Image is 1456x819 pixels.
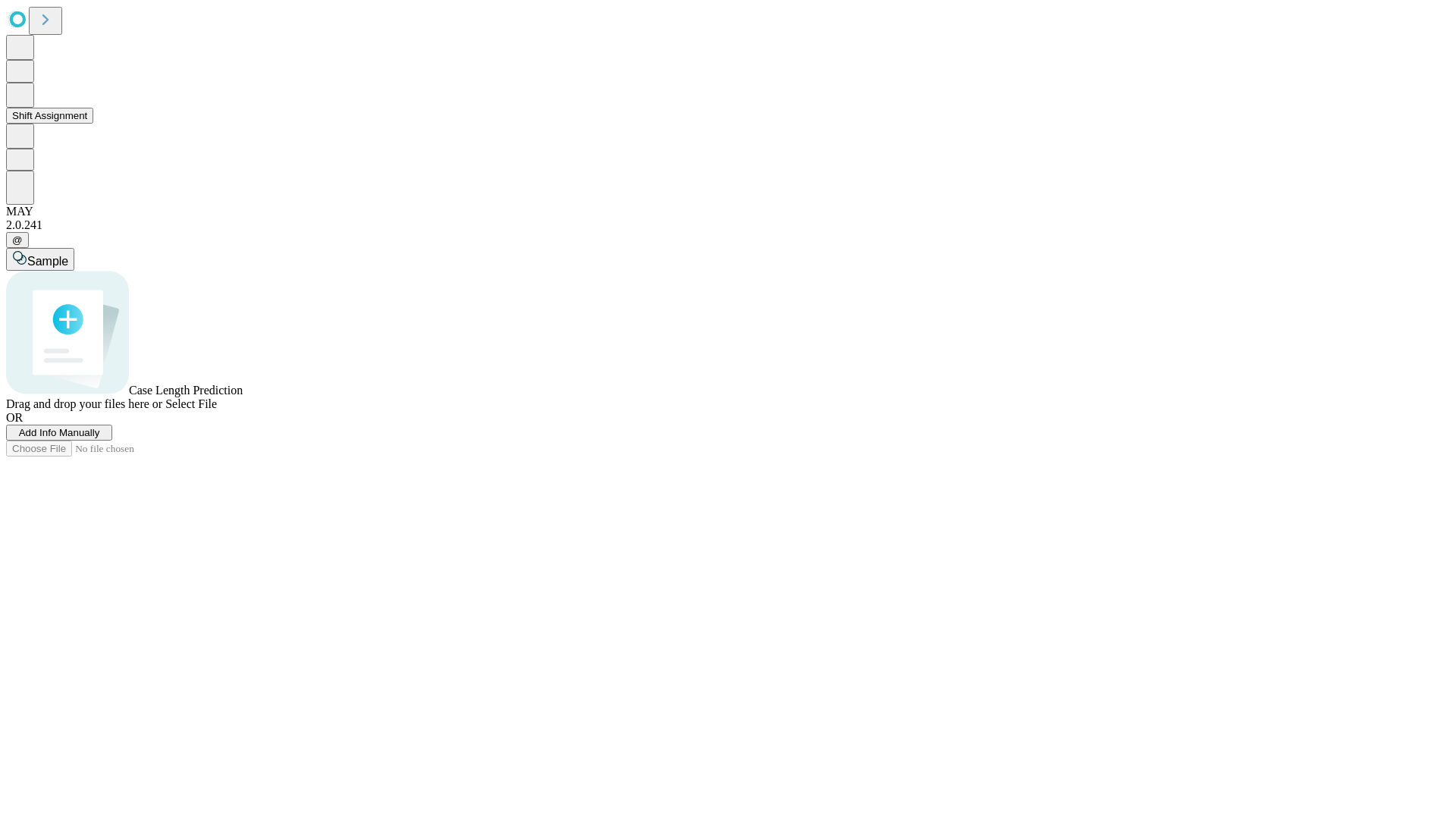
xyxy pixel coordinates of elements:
[6,232,29,248] button: @
[6,205,1450,218] div: MAY
[6,108,93,124] button: Shift Assignment
[165,397,217,410] span: Select File
[12,234,23,246] span: @
[19,427,100,438] span: Add Info Manually
[6,248,74,271] button: Sample
[6,218,1450,232] div: 2.0.241
[6,411,23,424] span: OR
[129,384,243,397] span: Case Length Prediction
[6,425,112,441] button: Add Info Manually
[6,397,162,410] span: Drag and drop your files here or
[27,255,68,268] span: Sample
